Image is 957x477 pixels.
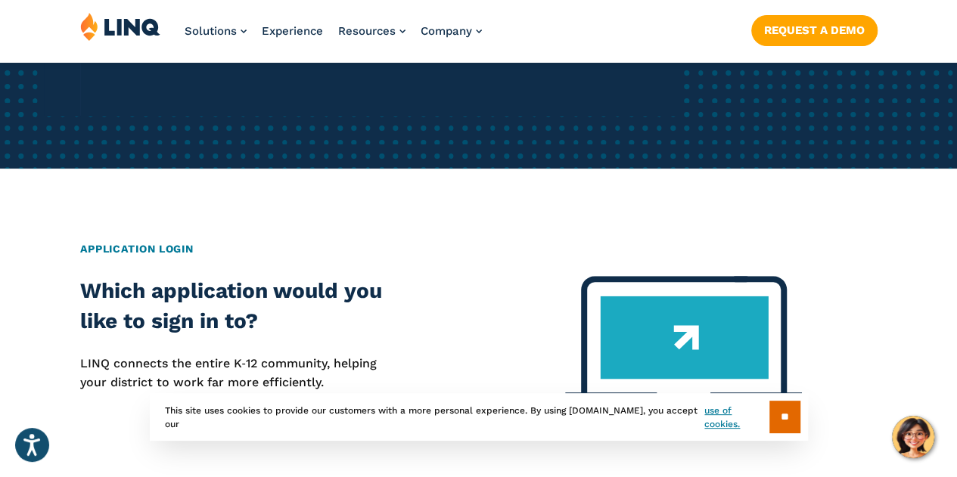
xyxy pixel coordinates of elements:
a: Solutions [185,24,247,38]
a: Experience [262,24,323,38]
h2: Application Login [80,241,878,257]
img: LINQ | K‑12 Software [80,12,160,41]
a: use of cookies. [704,404,769,431]
span: Resources [338,24,396,38]
div: This site uses cookies to provide our customers with a more personal experience. By using [DOMAIN... [150,393,808,441]
nav: Button Navigation [751,12,878,45]
a: Company [421,24,482,38]
nav: Primary Navigation [185,12,482,62]
a: Resources [338,24,405,38]
h2: Which application would you like to sign in to? [80,276,399,336]
p: LINQ connects the entire K‑12 community, helping your district to work far more efficiently. [80,355,399,392]
a: Request a Demo [751,15,878,45]
span: Solutions [185,24,237,38]
button: Hello, have a question? Let’s chat. [892,416,934,458]
span: Company [421,24,472,38]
